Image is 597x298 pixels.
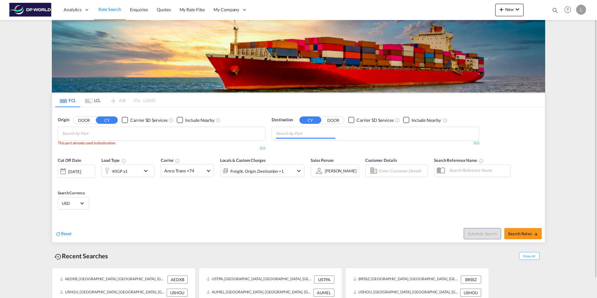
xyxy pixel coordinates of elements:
[62,201,79,206] span: USD
[169,118,174,123] md-icon: Unchecked: Search for CY (Container Yard) services for all selected carriers.Checked : Search for...
[185,117,215,123] div: Include Nearby
[446,166,510,175] input: Search Reference Name
[52,20,545,92] img: LCL+%26+FCL+BACKGROUND.png
[58,191,85,195] span: Search Currency
[180,7,205,12] span: My Rate Files
[403,117,441,123] md-checkbox: Checkbox No Ink
[161,158,180,163] span: Carrier
[275,127,338,139] md-chips-wrap: Chips container with autocompletion. Enter the text area, type text to search, and then use the u...
[357,117,394,123] div: Carrier SD Services
[130,117,167,123] div: Carrier SD Services
[464,228,501,239] button: Note: By default Schedule search will only considerorigin ports, destination ports and cut off da...
[325,168,357,173] div: [PERSON_NAME]
[101,165,155,177] div: 40GP x1icon-chevron-down
[96,117,118,124] button: CY
[498,6,505,13] md-icon: icon-plus 400-fg
[434,158,484,163] span: Search Reference Name
[443,118,448,123] md-icon: Unchecked: Ignores neighbouring ports when fetching rates.Checked : Includes neighbouring ports w...
[295,167,303,175] md-icon: icon-chevron-down
[460,289,481,297] div: USHOU
[216,118,221,123] md-icon: Unchecked: Ignores neighbouring ports when fetching rates.Checked : Includes neighbouring ports w...
[272,141,479,146] div: 0/3
[98,7,121,12] span: Rate Search
[576,5,586,15] div: L
[122,117,167,123] md-checkbox: Checkbox No Ink
[60,276,166,284] div: AEDXB, Dubai, United Arab Emirates, Middle East, Middle East
[52,249,111,263] div: Recent Searches
[73,117,95,124] button: DOOR
[412,117,441,123] div: Include Nearby
[508,231,538,236] span: Search Rates
[55,231,72,237] div: icon-refreshReset
[311,158,333,163] span: Sales Person
[61,231,72,236] span: Reset
[348,117,394,123] md-checkbox: Checkbox No Ink
[324,166,357,176] md-select: Sales Person: Laura Christiansen
[299,117,321,124] button: CY
[230,167,284,176] div: Freight Origin Destination Factory Stuffing
[61,127,124,139] md-chips-wrap: Chips container with autocompletion. Enter the text area, type text to search, and then use the u...
[220,165,304,177] div: Freight Origin Destination Factory Stuffingicon-chevron-down
[552,7,559,14] md-icon: icon-magnify
[272,117,293,123] span: Destination
[60,289,165,297] div: USHOU, Houston, TX, United States, North America, Americas
[61,199,86,208] md-select: Select Currency: $ USDUnited States Dollar
[206,276,313,284] div: USTPA, Tampa, FL, United States, North America, Americas
[175,158,180,163] md-icon: The selected Trucker/Carrierwill be displayed in the rate results If the rates are from another f...
[58,158,81,163] span: Cut Off Date
[534,232,538,236] md-icon: icon-arrow-right
[322,117,344,124] button: DOOR
[177,117,215,123] md-checkbox: Checkbox No Ink
[552,7,559,16] div: icon-magnify
[80,93,105,107] md-tab-item: LCL
[514,6,521,13] md-icon: icon-chevron-down
[58,165,95,178] div: [DATE]
[276,129,335,139] input: Chips input.
[164,168,205,174] span: Anco Trans +74
[365,158,397,163] span: Customer Details
[353,289,459,297] div: USHOU, Houston, TX, United States, North America, Americas
[206,289,312,297] div: AUMEL, Melbourne, Australia, Oceania, Oceania
[58,146,265,151] div: 0/3
[64,7,81,13] span: Analytics
[54,253,62,261] md-icon: icon-backup-restore
[498,7,521,12] span: New
[58,141,265,146] div: This port already used in destination.
[68,169,81,174] div: [DATE]
[395,118,400,123] md-icon: Unchecked: Search for CY (Container Yard) services for all selected carriers.Checked : Search for...
[9,3,52,17] img: c08ca190194411f088ed0f3ba295208c.png
[220,158,266,163] span: Locals & Custom Charges
[58,177,62,186] md-datepicker: Select
[461,276,481,284] div: BRSSZ
[519,252,540,260] span: Show All
[479,158,484,163] md-icon: Your search will be saved by the below given name
[55,93,80,107] md-tab-item: FCL
[353,276,459,284] div: BRSSZ, Santos, Brazil, South America, Americas
[504,228,542,239] button: Search Ratesicon-arrow-right
[562,4,573,15] span: Help
[121,158,126,163] md-icon: icon-information-outline
[495,4,524,16] button: icon-plus 400-fgNewicon-chevron-down
[157,7,170,12] span: Quotes
[167,276,188,284] div: AEDXB
[313,289,334,297] div: AUMEL
[58,117,69,123] span: Origin
[130,7,148,12] span: Enquiries
[101,158,126,163] span: Load Type
[167,289,188,297] div: USHOU
[62,129,121,139] input: Chips input.
[55,93,155,107] md-pagination-wrapper: Use the left and right arrow keys to navigate between tabs
[52,107,545,242] div: OriginDOOR CY Checkbox No InkUnchecked: Search for CY (Container Yard) services for all selected ...
[379,166,426,176] input: Enter Customer Details
[214,7,239,13] span: My Company
[314,276,334,284] div: USTPA
[562,4,576,16] div: Help
[112,167,128,176] div: 40GP x1
[55,231,61,237] md-icon: icon-refresh
[142,167,153,175] md-icon: icon-chevron-down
